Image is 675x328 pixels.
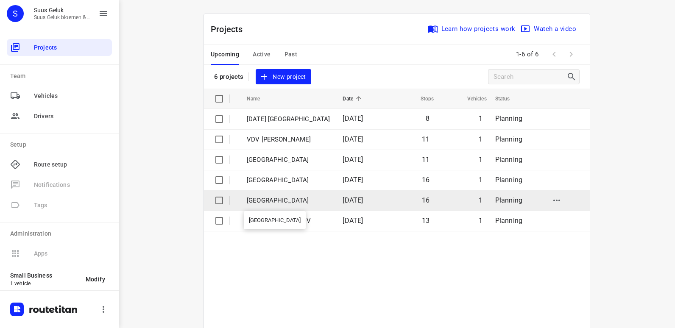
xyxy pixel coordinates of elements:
[7,87,112,104] div: Vehicles
[10,229,112,238] p: Administration
[479,114,483,122] span: 1
[7,5,24,22] div: S
[253,49,271,60] span: Active
[495,196,522,204] span: Planning
[247,216,330,226] p: Dennis VDV
[513,45,542,64] span: 1-6 of 6
[211,49,239,60] span: Upcoming
[410,94,434,104] span: Stops
[422,196,430,204] span: 16
[34,112,109,121] span: Drivers
[247,155,330,165] p: [GEOGRAPHIC_DATA]
[494,70,566,83] input: Search projects
[343,156,363,164] span: [DATE]
[7,108,112,125] div: Drivers
[7,195,112,215] span: Available only on our Business plan
[34,92,109,100] span: Vehicles
[495,114,522,122] span: Planning
[343,94,364,104] span: Date
[10,272,79,279] p: Small Business
[10,72,112,81] p: Team
[343,217,363,225] span: [DATE]
[563,46,580,63] span: Next Page
[566,72,579,82] div: Search
[256,69,311,85] button: New project
[285,49,298,60] span: Past
[422,135,430,143] span: 11
[343,114,363,122] span: [DATE]
[86,276,105,283] span: Modify
[7,243,112,264] span: Available only on our Business plan
[479,176,483,184] span: 1
[422,156,430,164] span: 11
[495,217,522,225] span: Planning
[247,114,330,124] p: Vrijdag 28/02/2025 Drenthe
[495,176,522,184] span: Planning
[214,73,243,81] p: 6 projects
[495,94,521,104] span: Status
[34,160,109,169] span: Route setup
[247,196,330,206] p: [GEOGRAPHIC_DATA]
[343,135,363,143] span: [DATE]
[7,156,112,173] div: Route setup
[479,135,483,143] span: 1
[10,281,79,286] p: 1 vehicle
[247,135,330,145] p: VDV Dennis
[211,23,250,36] p: Projects
[343,176,363,184] span: [DATE]
[10,140,112,149] p: Setup
[426,114,430,122] span: 8
[422,176,430,184] span: 16
[479,156,483,164] span: 1
[546,46,563,63] span: Previous Page
[479,217,483,225] span: 1
[261,72,306,82] span: New project
[34,14,92,20] p: Suus Geluk bloemen & meer
[479,196,483,204] span: 1
[456,94,487,104] span: Vehicles
[247,175,330,185] p: [GEOGRAPHIC_DATA]
[34,7,92,14] p: Suus Geluk
[34,43,109,52] span: Projects
[7,175,112,195] span: Available only on our Business plan
[422,217,430,225] span: 13
[247,94,271,104] span: Name
[343,196,363,204] span: [DATE]
[495,156,522,164] span: Planning
[495,135,522,143] span: Planning
[7,39,112,56] div: Projects
[79,272,112,287] button: Modify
